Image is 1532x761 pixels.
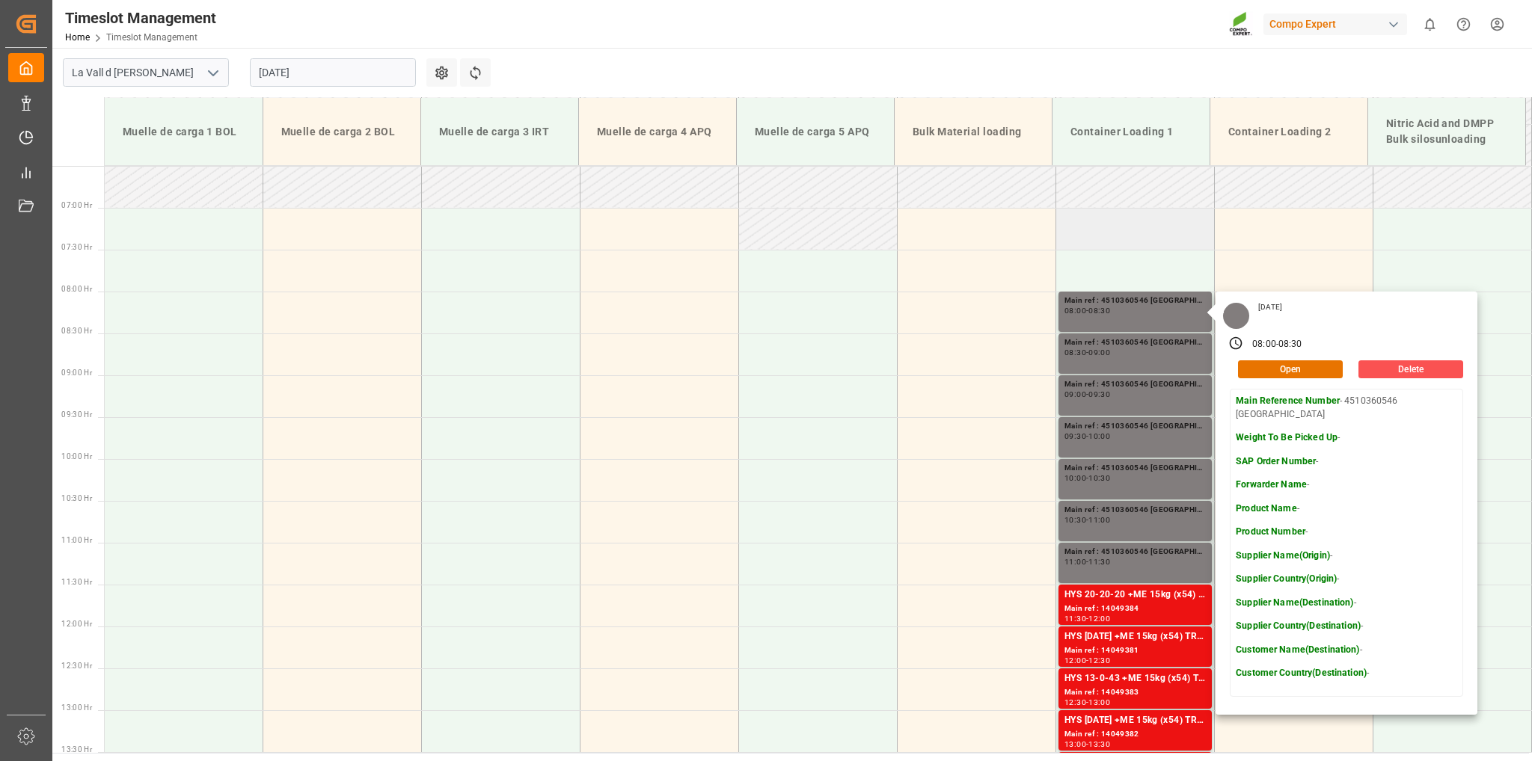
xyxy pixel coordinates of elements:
[1064,546,1206,558] div: Main ref : 4510360546 [GEOGRAPHIC_DATA]
[1088,475,1110,481] div: 10:30
[63,58,229,87] input: Type to search/select
[1236,597,1457,610] p: -
[1064,603,1206,615] div: Main ref : 14049384
[1088,699,1110,706] div: 13:00
[1088,307,1110,314] div: 08:30
[591,118,724,146] div: Muelle de carga 4 APQ
[1276,338,1278,351] div: -
[1252,338,1276,351] div: 08:00
[1086,615,1088,622] div: -
[1064,713,1206,728] div: HYS [DATE] +ME 15kg (x54) TR;HYS [DATE] +ME 15kg (x54) TR;
[1064,349,1086,356] div: 08:30
[1236,526,1457,539] p: -
[1253,302,1287,312] div: [DATE]
[117,118,251,146] div: Muelle de carga 1 BOL
[61,703,92,712] span: 13:00 Hr
[1236,395,1457,421] p: - 4510360546 [GEOGRAPHIC_DATA]
[1086,699,1088,706] div: -
[1086,558,1088,565] div: -
[1236,395,1340,406] strong: Main Reference Number
[1413,7,1447,41] button: show 0 new notifications
[1064,307,1086,314] div: 08:00
[1086,517,1088,523] div: -
[1236,503,1297,514] strong: Product Name
[61,452,92,460] span: 10:00 Hr
[1064,644,1206,657] div: Main ref : 14049381
[1236,432,1338,443] strong: Weight To Be Picked Up
[1222,118,1355,146] div: Container Loading 2
[1238,360,1343,378] button: Open
[1086,391,1088,398] div: -
[1236,456,1316,466] strong: SAP Order Number
[1236,502,1457,516] p: -
[61,578,92,586] span: 11:30 Hr
[61,327,92,335] span: 08:30 Hr
[65,7,216,29] div: Timeslot Management
[61,410,92,419] span: 09:30 Hr
[1236,644,1457,657] p: -
[1064,462,1206,475] div: Main ref : 4510360546 [GEOGRAPHIC_DATA]
[1088,741,1110,748] div: 13:30
[1088,657,1110,664] div: 12:30
[1064,699,1086,706] div: 12:30
[61,243,92,251] span: 07:30 Hr
[61,662,92,670] span: 12:30 Hr
[1263,13,1407,35] div: Compo Expert
[1064,504,1206,517] div: Main ref : 4510360546 [GEOGRAPHIC_DATA]
[1088,349,1110,356] div: 09:00
[1086,433,1088,440] div: -
[1064,420,1206,433] div: Main ref : 4510360546 [GEOGRAPHIC_DATA]
[1088,558,1110,565] div: 11:30
[1236,479,1307,490] strong: Forwarder Name
[1236,550,1330,561] strong: Supplier Name(Origin)
[1447,7,1480,41] button: Help Center
[1236,667,1457,680] p: -
[1358,360,1463,378] button: Delete
[1064,391,1086,398] div: 09:00
[1064,728,1206,741] div: Main ref : 14049382
[1236,620,1457,633] p: -
[1236,549,1457,563] p: -
[1064,657,1086,664] div: 12:00
[1064,629,1206,644] div: HYS [DATE] +ME 15kg (x54) TR;HYS 20-20-20 +ME 15kg (x54) TR;
[1236,455,1457,469] p: -
[61,536,92,544] span: 11:00 Hr
[1064,475,1086,481] div: 10:00
[1236,573,1457,586] p: -
[1236,478,1457,492] p: -
[1088,433,1110,440] div: 10:00
[1236,526,1305,537] strong: Product Number
[1236,644,1359,655] strong: Customer Name(Destination)
[201,61,224,84] button: open menu
[61,201,92,209] span: 07:00 Hr
[1064,378,1206,391] div: Main ref : 4510360546 [GEOGRAPHIC_DATA]
[1064,615,1086,622] div: 11:30
[61,620,92,628] span: 12:00 Hr
[1086,741,1088,748] div: -
[275,118,408,146] div: Muelle de carga 2 BOL
[1064,118,1198,146] div: Container Loading 1
[1236,431,1457,445] p: -
[1064,336,1206,349] div: Main ref : 4510360546 [GEOGRAPHIC_DATA]
[65,32,90,43] a: Home
[1086,349,1088,356] div: -
[1064,671,1206,686] div: HYS 13-0-43 +ME 15kg (x54) TR;HYS [DATE] +ME 15kg (x54) TR;
[749,118,882,146] div: Muelle de carga 5 APQ
[1236,668,1367,678] strong: Customer Country(Destination)
[250,58,416,87] input: DD.MM.YYYY
[1064,686,1206,699] div: Main ref : 14049383
[61,745,92,754] span: 13:30 Hr
[61,494,92,502] span: 10:30 Hr
[1064,517,1086,523] div: 10:30
[61,285,92,293] span: 08:00 Hr
[1086,307,1088,314] div: -
[1064,433,1086,440] div: 09:30
[1086,657,1088,664] div: -
[1064,295,1206,307] div: Main ref : 4510360546 [GEOGRAPHIC_DATA]
[1064,588,1206,603] div: HYS 20-20-20 +ME 15kg (x54) TR;
[1064,741,1086,748] div: 13:00
[433,118,566,146] div: Muelle de carga 3 IRT
[1380,110,1513,153] div: Nitric Acid and DMPP Bulk silosunloading
[1086,475,1088,481] div: -
[1088,391,1110,398] div: 09:30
